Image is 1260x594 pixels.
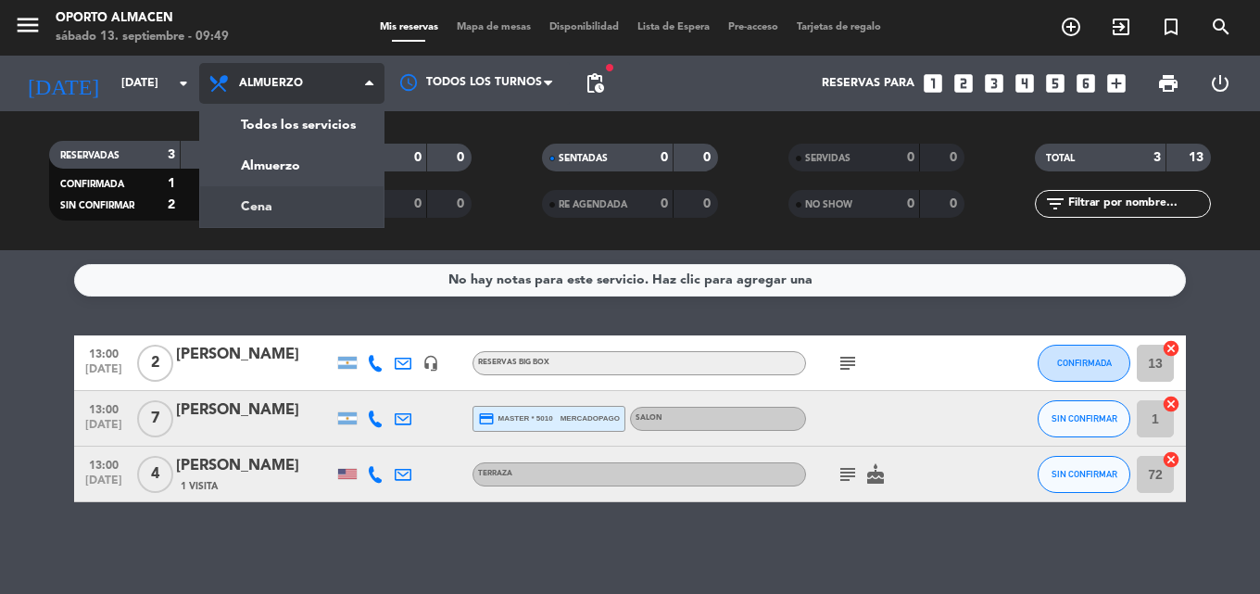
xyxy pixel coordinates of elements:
div: [PERSON_NAME] [176,398,334,423]
i: looks_4 [1013,71,1037,95]
strong: 0 [414,197,422,210]
i: subject [837,463,859,486]
span: SALON [636,414,662,422]
i: cancel [1162,395,1180,413]
span: 4 [137,456,173,493]
span: TOTAL [1046,154,1075,163]
div: Oporto Almacen [56,9,229,28]
div: No hay notas para este servicio. Haz clic para agregar una [448,270,813,291]
i: [DATE] [14,63,112,104]
i: menu [14,11,42,39]
span: 7 [137,400,173,437]
strong: 13 [1189,151,1207,164]
i: exit_to_app [1110,16,1132,38]
span: mercadopago [561,412,620,424]
strong: 0 [950,151,961,164]
span: pending_actions [584,72,606,95]
span: NO SHOW [805,200,852,209]
span: 13:00 [81,398,127,419]
i: looks_5 [1043,71,1067,95]
span: Pre-acceso [719,22,787,32]
i: looks_6 [1074,71,1098,95]
span: SIN CONFIRMAR [60,201,134,210]
strong: 0 [414,151,422,164]
i: headset_mic [422,355,439,372]
span: Disponibilidad [540,22,628,32]
strong: 2 [168,198,175,211]
span: print [1157,72,1179,95]
a: Almuerzo [200,145,384,186]
span: 13:00 [81,453,127,474]
strong: 0 [907,151,914,164]
i: looks_two [951,71,976,95]
input: Filtrar por nombre... [1066,194,1210,214]
div: [PERSON_NAME] [176,343,334,367]
strong: 0 [907,197,914,210]
a: Todos los servicios [200,105,384,145]
span: Almuerzo [239,77,303,90]
span: 2 [137,345,173,382]
div: sábado 13. septiembre - 09:49 [56,28,229,46]
button: menu [14,11,42,45]
i: looks_3 [982,71,1006,95]
strong: 0 [703,197,714,210]
span: [DATE] [81,474,127,496]
div: LOG OUT [1194,56,1246,111]
i: looks_one [921,71,945,95]
span: 13:00 [81,342,127,363]
i: add_box [1104,71,1128,95]
i: filter_list [1044,193,1066,215]
span: master * 5010 [478,411,553,427]
span: CONFIRMADA [60,180,124,189]
span: Tarjetas de regalo [787,22,890,32]
span: 1 Visita [181,479,218,494]
strong: 1 [168,177,175,190]
strong: 0 [661,197,668,210]
strong: 0 [703,151,714,164]
i: search [1210,16,1232,38]
i: turned_in_not [1160,16,1182,38]
div: [PERSON_NAME] [176,454,334,478]
span: RESERVADAS [60,151,120,160]
span: SIN CONFIRMAR [1052,469,1117,479]
button: SIN CONFIRMAR [1038,456,1130,493]
i: cancel [1162,450,1180,469]
strong: 3 [168,148,175,161]
button: CONFIRMADA [1038,345,1130,382]
span: fiber_manual_record [604,62,615,73]
span: SIN CONFIRMAR [1052,413,1117,423]
i: cake [864,463,887,486]
span: [DATE] [81,363,127,385]
span: SERVIDAS [805,154,850,163]
strong: 0 [457,197,468,210]
i: power_settings_new [1209,72,1231,95]
i: cancel [1162,339,1180,358]
span: RESERVAS BIG BOX [478,359,549,366]
span: Lista de Espera [628,22,719,32]
span: [DATE] [81,419,127,440]
span: Reservas para [822,77,914,90]
span: RE AGENDADA [559,200,627,209]
i: arrow_drop_down [172,72,195,95]
span: TERRAZA [478,470,512,477]
i: add_circle_outline [1060,16,1082,38]
strong: 0 [950,197,961,210]
strong: 0 [457,151,468,164]
button: SIN CONFIRMAR [1038,400,1130,437]
span: Mapa de mesas [447,22,540,32]
span: Mis reservas [371,22,447,32]
span: SENTADAS [559,154,608,163]
i: credit_card [478,411,495,427]
strong: 3 [1153,151,1161,164]
span: CONFIRMADA [1057,358,1112,368]
a: Cena [200,186,384,227]
strong: 0 [661,151,668,164]
i: subject [837,352,859,374]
